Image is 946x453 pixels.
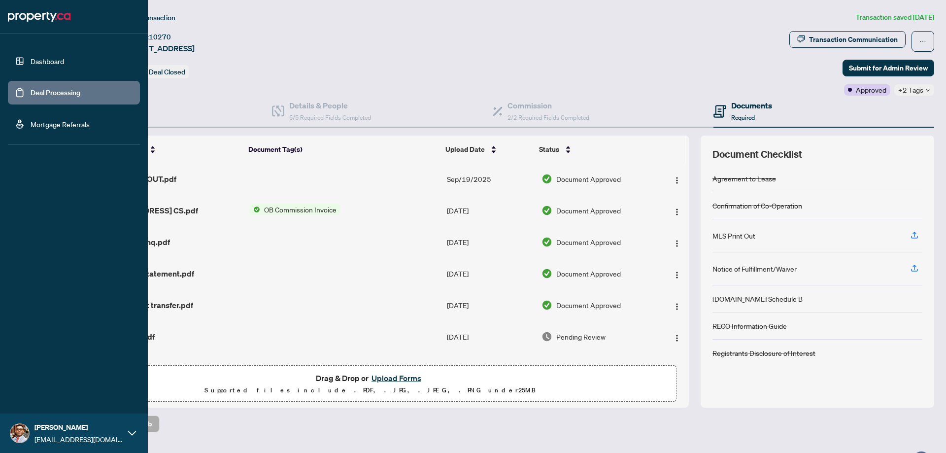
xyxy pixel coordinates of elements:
button: Upload Forms [369,372,424,384]
a: Deal Processing [31,88,80,97]
span: OB Commission Invoice [260,204,340,215]
span: Required [731,114,755,121]
img: Logo [673,176,681,184]
div: Notice of Fulfillment/Waiver [712,263,797,274]
p: Supported files include .PDF, .JPG, .JPEG, .PNG under 25 MB [69,384,671,396]
span: down [925,88,930,93]
h4: Details & People [289,100,371,111]
span: View Transaction [123,13,175,22]
img: Logo [673,271,681,279]
span: Document Approved [556,205,621,216]
button: Logo [669,203,685,218]
button: Logo [669,171,685,187]
td: [DATE] [443,321,537,352]
span: Deal Closed [149,68,185,76]
span: Submit for Admin Review [849,60,928,76]
img: Logo [673,334,681,342]
img: Logo [673,208,681,216]
img: Document Status [541,174,552,184]
h4: Documents [731,100,772,111]
div: RECO Information Guide [712,320,787,331]
img: Document Status [541,331,552,342]
span: [PERSON_NAME] [34,422,123,433]
article: Transaction saved [DATE] [856,12,934,23]
img: Logo [673,240,681,247]
div: Confirmation of Co-Operation [712,200,802,211]
span: 5/5 Required Fields Completed [289,114,371,121]
div: Transaction Communication [809,32,898,47]
a: Mortgage Referrals [31,120,90,129]
img: Document Status [541,237,552,247]
img: Profile Icon [10,424,29,443]
span: Approved [856,84,886,95]
div: Registrants Disclosure of Interest [712,348,815,358]
td: [DATE] [443,226,537,258]
span: Drag & Drop orUpload FormsSupported files include .PDF, .JPG, .JPEG, .PNG under25MB [64,366,676,402]
button: Submit for Admin Review [843,60,934,76]
td: [DATE] [443,258,537,289]
a: Dashboard [31,57,64,66]
img: Logo [673,303,681,311]
span: Drag & Drop or [316,372,424,384]
span: 2/2 Required Fields Completed [507,114,589,121]
div: MLS Print Out [712,230,755,241]
button: Open asap [907,418,936,448]
div: [DOMAIN_NAME] Schedule B [712,293,803,304]
span: [STREET_ADDRESS] [122,42,195,54]
span: Document Approved [556,237,621,247]
button: Logo [669,266,685,281]
button: Status IconOB Commission Invoice [249,204,340,215]
img: Status Icon [249,204,260,215]
span: Upload Date [445,144,485,155]
span: [EMAIL_ADDRESS][DOMAIN_NAME] [34,434,123,445]
h4: Commission [507,100,589,111]
img: logo [8,9,70,25]
img: Document Status [541,268,552,279]
span: Pending Review [556,331,606,342]
div: Agreement to Lease [712,173,776,184]
img: Document Status [541,205,552,216]
td: Sep/19/2025 [443,163,537,195]
td: [DATE] [443,289,537,321]
th: Upload Date [441,136,536,163]
span: 10270 [149,33,171,41]
th: (16) File Name [93,136,244,163]
div: Status: [122,65,189,78]
td: [DATE] [443,195,537,226]
th: Document Tag(s) [244,136,441,163]
span: +2 Tags [898,84,923,96]
span: ellipsis [919,38,926,45]
span: Document Checklist [712,147,802,161]
th: Status [535,136,652,163]
button: Logo [669,234,685,250]
button: Transaction Communication [789,31,906,48]
td: [DATE] [443,352,537,384]
img: Document Status [541,300,552,311]
span: Document Approved [556,268,621,279]
button: Logo [669,297,685,313]
span: Document Approved [556,174,621,184]
span: Status [539,144,559,155]
span: Document Approved [556,300,621,311]
button: Logo [669,329,685,345]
